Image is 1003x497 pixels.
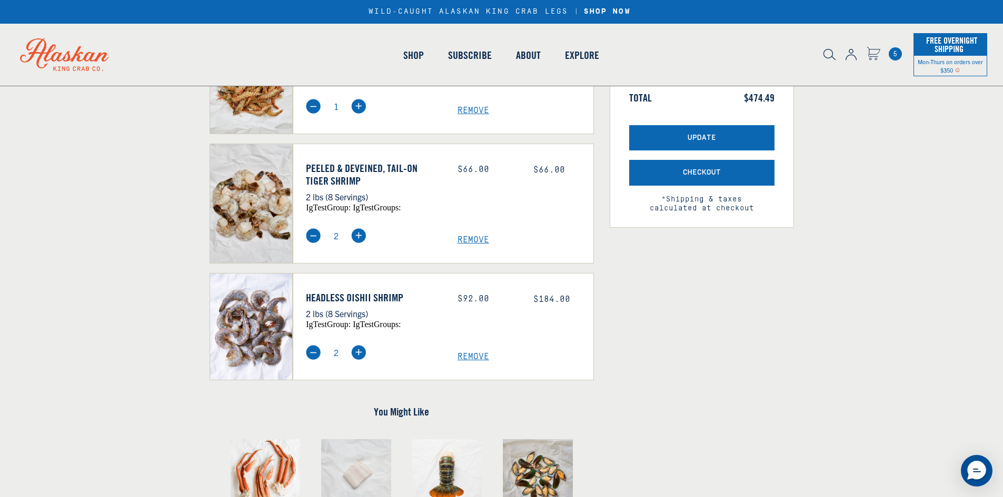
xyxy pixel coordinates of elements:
[458,294,518,304] div: $92.00
[823,49,836,60] img: search
[580,7,634,16] a: SHOP NOW
[846,49,857,60] img: account
[629,186,774,213] span: *Shipping & taxes calculated at checkout
[961,455,992,486] div: Messenger Dummy Widget
[629,125,774,151] button: Update
[584,7,631,16] strong: SHOP NOW
[923,33,977,57] span: Free Overnight Shipping
[351,228,366,243] img: plus
[306,99,321,114] img: minus
[955,66,960,74] span: Shipping Notice Icon
[306,307,442,320] p: 2 lbs (8 Servings)
[889,47,902,60] a: Cart
[306,291,442,304] a: Headless Oishii Shrimp
[744,92,774,104] span: $474.49
[306,203,351,212] span: igTestGroup:
[306,345,321,360] img: minus
[683,168,721,177] span: Checkout
[391,25,436,85] a: Shop
[504,25,553,85] a: About
[306,190,442,204] p: 2 lbs (8 Servings)
[629,92,652,104] span: Total
[458,352,593,362] a: Remove
[351,99,366,114] img: plus
[353,203,401,212] span: igTestGroups:
[458,106,593,116] a: Remove
[436,25,504,85] a: Subscribe
[533,165,565,175] span: $66.00
[629,160,774,186] button: Checkout
[353,320,401,329] span: igTestGroups:
[210,405,594,418] h4: You Might Like
[867,47,880,62] a: Cart
[351,345,366,360] img: plus
[889,47,902,60] span: 5
[553,25,611,85] a: Explore
[369,7,634,16] div: WILD-CAUGHT ALASKAN KING CRAB LEGS |
[688,134,716,143] span: Update
[306,320,351,329] span: igTestGroup:
[306,228,321,243] img: minus
[210,144,293,263] img: Peeled & Deveined, Tail-On Tiger Shrimp - 2 lbs (8 Servings)
[458,165,518,175] div: $66.00
[210,273,293,380] img: Headless Oishii Shrimp - 2 lbs (8 Servings)
[458,235,593,245] a: Remove
[306,162,442,187] a: Peeled & Deveined, Tail-On Tiger Shrimp
[5,24,124,86] img: Alaskan King Crab Co. logo
[918,58,983,74] span: Mon-Thurs on orders over $350
[533,295,570,304] span: $184.00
